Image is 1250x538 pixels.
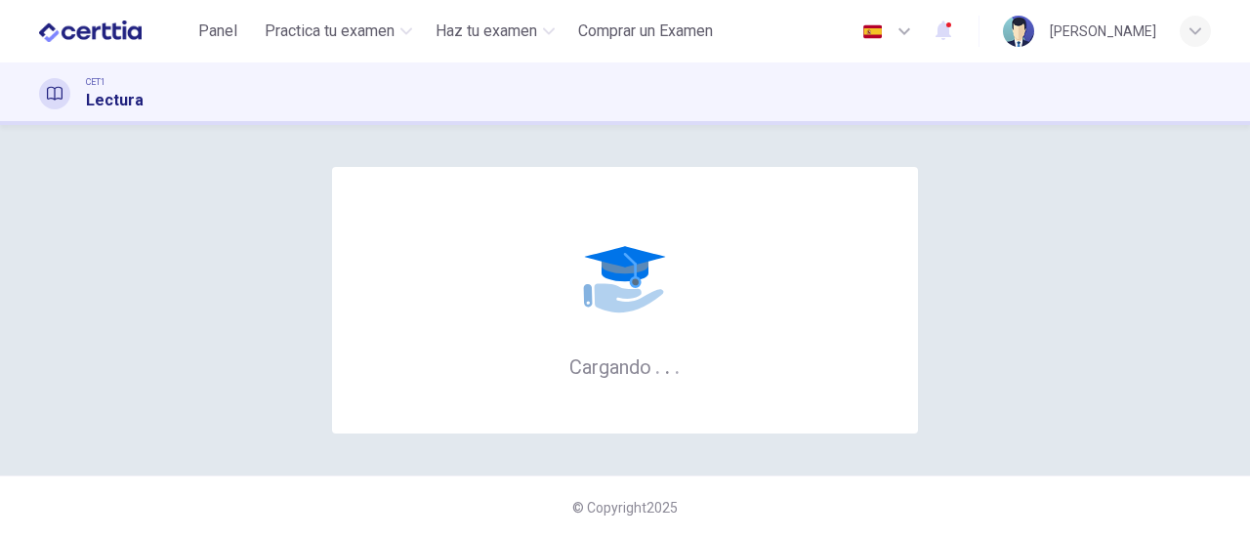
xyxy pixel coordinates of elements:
[860,24,885,39] img: es
[257,14,420,49] button: Practica tu examen
[654,349,661,381] h6: .
[572,500,678,516] span: © Copyright 2025
[86,89,144,112] h1: Lectura
[578,20,713,43] span: Comprar un Examen
[436,20,537,43] span: Haz tu examen
[428,14,562,49] button: Haz tu examen
[674,349,681,381] h6: .
[1003,16,1034,47] img: Profile picture
[570,14,721,49] button: Comprar un Examen
[39,12,142,51] img: CERTTIA logo
[569,353,681,379] h6: Cargando
[39,12,187,51] a: CERTTIA logo
[1050,20,1156,43] div: [PERSON_NAME]
[86,75,105,89] span: CET1
[198,20,237,43] span: Panel
[187,14,249,49] button: Panel
[664,349,671,381] h6: .
[265,20,395,43] span: Practica tu examen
